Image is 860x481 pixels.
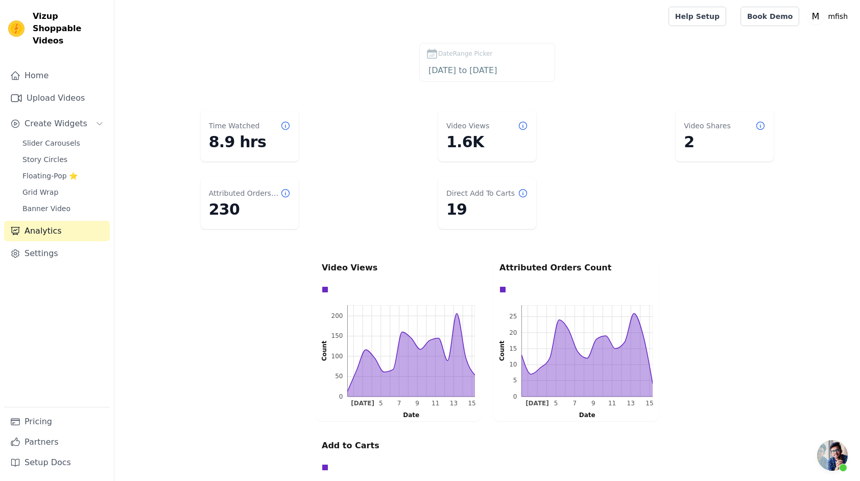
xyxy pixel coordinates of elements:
a: Partners [4,432,110,452]
text: 200 [331,312,343,319]
div: Data groups [319,284,472,295]
span: DateRange Picker [438,49,492,58]
span: Banner Video [22,203,70,214]
dd: 8.9 hrs [209,133,291,151]
g: Fri Sep 05 2025 00:00:00 GMT+0800 (中国标准时间) [379,400,383,407]
g: Fri Sep 05 2025 00:00:00 GMT+0800 (中国标准时间) [554,400,558,407]
p: Attributed Orders Count [499,262,653,274]
text: 20 [509,329,517,336]
text: 0 [513,393,517,400]
a: Slider Carousels [16,136,110,150]
span: Floating-Pop ⭐ [22,171,78,181]
g: Sun Sep 07 2025 00:00:00 GMT+0800 (中国标准时间) [397,400,401,407]
text: 5 [379,400,383,407]
div: 开放式聊天 [817,440,848,471]
div: Data groups [319,462,472,473]
g: left axis [487,305,522,400]
text: 15 [646,400,653,407]
input: DateRange Picker [426,64,548,77]
text: 50 [335,373,343,380]
g: Thu Sep 11 2025 00:00:00 GMT+0800 (中国标准时间) [608,400,616,407]
g: Sat Sep 13 2025 00:00:00 GMT+0800 (中国标准时间) [627,400,635,407]
a: Upload Videos [4,88,110,108]
g: Tue Sep 09 2025 00:00:00 GMT+0800 (中国标准时间) [415,400,419,407]
text: 0 [339,393,343,400]
span: Create Widgets [25,118,87,130]
text: 10 [509,361,517,368]
a: Analytics [4,221,110,241]
span: Vizup Shoppable Videos [33,10,106,47]
g: Mon Sep 15 2025 00:00:00 GMT+0800 (中国标准时间) [646,400,653,407]
g: Thu Sep 11 2025 00:00:00 GMT+0800 (中国标准时间) [432,400,439,407]
text: 15 [509,345,517,352]
p: mfish [824,7,852,26]
text: Count [498,340,506,361]
a: Setup Docs [4,452,110,473]
g: bottom ticks [521,397,653,407]
g: Mon Sep 15 2025 00:00:00 GMT+0800 (中国标准时间) [468,400,475,407]
span: Slider Carousels [22,138,80,148]
a: Story Circles [16,152,110,167]
text: 13 [627,400,635,407]
a: Help Setup [668,7,726,26]
a: Book Demo [740,7,799,26]
text: 5 [513,377,517,384]
g: left ticks [509,305,521,400]
dt: Video Shares [684,121,730,131]
dd: 230 [209,200,291,219]
g: Wed Sep 03 2025 00:00:00 GMT+0800 (中国标准时间) [351,400,374,407]
dt: Video Views [446,121,489,131]
g: bottom ticks [347,397,475,407]
text: 150 [331,332,343,339]
text: [DATE] [525,400,549,407]
text: 7 [397,400,401,407]
dd: 2 [684,133,766,151]
dt: Time Watched [209,121,260,131]
text: 9 [591,400,595,407]
text: Count [321,340,328,361]
button: Create Widgets [4,113,110,134]
span: Story Circles [22,154,67,165]
dt: Attributed Orders Count [209,188,280,198]
g: left axis [305,305,347,400]
a: Grid Wrap [16,185,110,199]
p: Video Views [322,262,475,274]
dt: Direct Add To Carts [446,188,515,198]
p: Add to Carts [322,440,475,452]
a: Settings [4,243,110,264]
g: Tue Sep 09 2025 00:00:00 GMT+0800 (中国标准时间) [591,400,595,407]
a: Pricing [4,411,110,432]
a: Floating-Pop ⭐ [16,169,110,183]
span: Grid Wrap [22,187,58,197]
text: [DATE] [351,400,374,407]
a: Home [4,65,110,86]
text: 7 [572,400,577,407]
text: 11 [608,400,616,407]
text: 100 [331,353,343,360]
text: 13 [450,400,458,407]
a: Banner Video [16,201,110,216]
button: M mfish [807,7,852,26]
dd: 19 [446,200,528,219]
g: left ticks [331,305,348,400]
g: Sun Sep 07 2025 00:00:00 GMT+0800 (中国标准时间) [572,400,577,407]
div: Data groups [497,284,650,295]
text: 25 [509,313,517,320]
text: 15 [468,400,475,407]
text: 11 [432,400,439,407]
text: M [812,11,820,21]
text: Date [403,411,419,419]
text: 5 [554,400,558,407]
g: Wed Sep 03 2025 00:00:00 GMT+0800 (中国标准时间) [525,400,549,407]
dd: 1.6K [446,133,528,151]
